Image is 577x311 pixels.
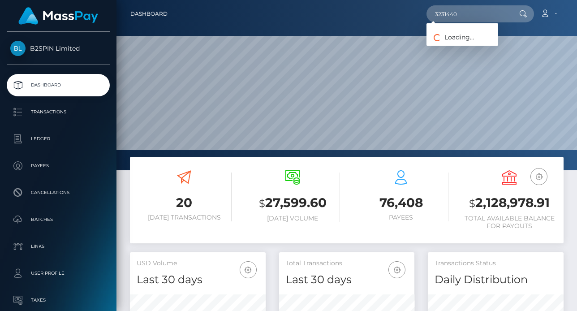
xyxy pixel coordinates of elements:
[426,33,474,41] span: Loading...
[137,259,259,268] h5: USD Volume
[10,41,26,56] img: B2SPIN Limited
[286,259,408,268] h5: Total Transactions
[435,259,557,268] h5: Transactions Status
[10,78,106,92] p: Dashboard
[245,194,340,212] h3: 27,599.60
[426,5,511,22] input: Search...
[353,194,448,212] h3: 76,408
[7,155,110,177] a: Payees
[137,272,259,288] h4: Last 30 days
[7,208,110,231] a: Batches
[245,215,340,222] h6: [DATE] Volume
[137,194,232,212] h3: 20
[7,128,110,150] a: Ledger
[7,262,110,285] a: User Profile
[259,197,265,210] small: $
[435,272,557,288] h4: Daily Distribution
[10,213,106,226] p: Batches
[7,44,110,52] span: B2SPIN Limited
[10,240,106,253] p: Links
[286,272,408,288] h4: Last 30 days
[10,132,106,146] p: Ledger
[7,101,110,123] a: Transactions
[7,74,110,96] a: Dashboard
[7,235,110,258] a: Links
[7,181,110,204] a: Cancellations
[462,215,557,230] h6: Total Available Balance for Payouts
[10,159,106,173] p: Payees
[10,105,106,119] p: Transactions
[353,214,448,221] h6: Payees
[10,186,106,199] p: Cancellations
[18,7,98,25] img: MassPay Logo
[10,294,106,307] p: Taxes
[462,194,557,212] h3: 2,128,978.91
[469,197,475,210] small: $
[10,267,106,280] p: User Profile
[137,214,232,221] h6: [DATE] Transactions
[130,4,168,23] a: Dashboard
